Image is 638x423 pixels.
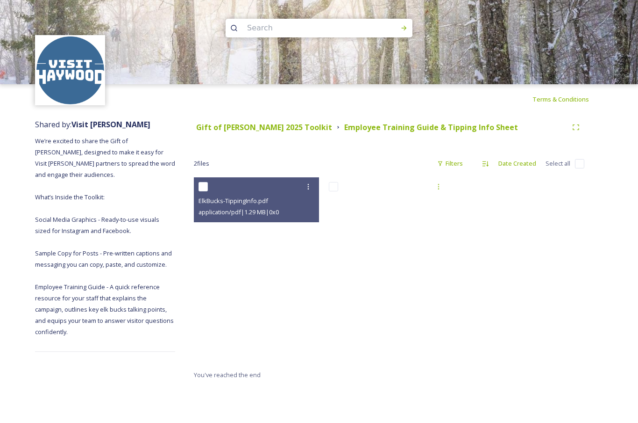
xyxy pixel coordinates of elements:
[198,208,279,216] span: application/pdf | 1.29 MB | 0 x 0
[35,119,150,130] span: Shared by:
[432,154,468,173] div: Filters
[242,18,370,38] input: Search
[35,137,177,336] span: We’re excited to share the Gift of [PERSON_NAME], designed to make it easy for Visit [PERSON_NAME...
[494,154,541,173] div: Date Created
[71,119,150,130] strong: Visit [PERSON_NAME]
[532,95,589,103] span: Terms & Conditions
[198,197,268,205] span: ElkBucks-TippingInfo.pdf
[194,159,209,168] span: 2 file s
[194,371,261,379] span: You've reached the end
[532,94,603,105] a: Terms & Conditions
[546,159,570,168] span: Select all
[196,122,332,132] strong: Gift of [PERSON_NAME] 2025 Toolkit
[344,122,518,132] strong: Employee Training Guide & Tipping Info Sheet
[36,36,104,104] img: images.png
